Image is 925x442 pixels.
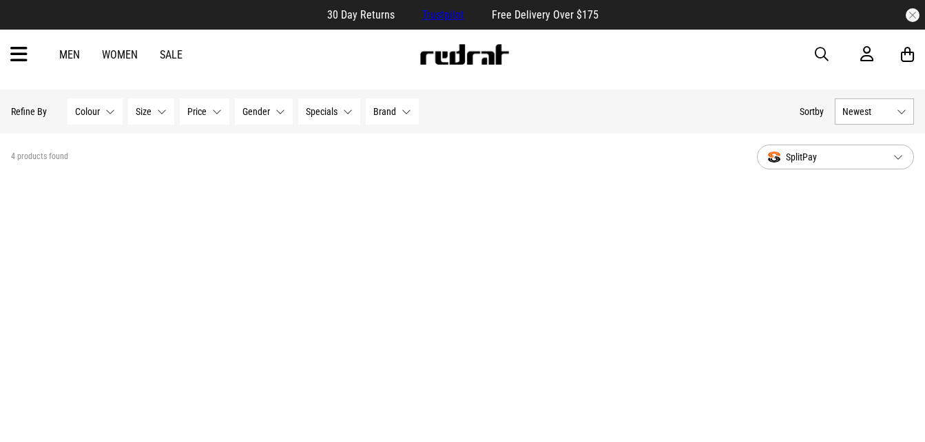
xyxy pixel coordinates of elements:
span: Size [136,106,152,117]
span: Specials [306,106,337,117]
span: Price [187,106,207,117]
span: by [815,106,824,117]
a: Women [102,48,138,61]
button: Price [180,98,229,125]
img: splitpay-icon.png [768,151,780,163]
span: Brand [373,106,396,117]
span: Free Delivery Over $175 [492,8,599,21]
button: SplitPay [757,145,914,169]
span: Newest [842,106,891,117]
span: Gender [242,106,270,117]
img: Redrat logo [419,44,510,65]
button: Brand [366,98,419,125]
span: 30 Day Returns [327,8,395,21]
span: 4 products found [11,151,68,162]
button: Specials [298,98,360,125]
span: SplitPay [768,149,882,165]
a: Men [59,48,80,61]
button: Newest [835,98,914,125]
button: Sortby [800,103,824,120]
p: Refine By [11,106,47,117]
button: Size [128,98,174,125]
a: Trustpilot [422,8,464,21]
button: Gender [235,98,293,125]
button: Colour [67,98,123,125]
span: Colour [75,106,100,117]
a: Sale [160,48,183,61]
